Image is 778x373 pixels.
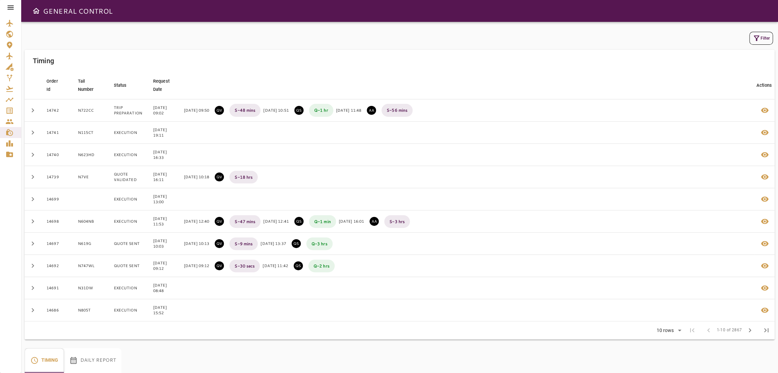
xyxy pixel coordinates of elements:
p: [DATE] 16:01 [339,219,364,224]
span: Previous Page [700,322,716,339]
td: [DATE] 16:33 [148,144,184,166]
p: [DATE] 10:51 [263,108,289,113]
span: Tail Number [78,77,103,94]
td: EXECUTION [108,188,148,210]
p: [DATE] 10:18 [184,174,209,180]
p: AWAITING ASSIGNMENT [370,217,379,226]
td: QUOTE VALIDATED [108,166,148,188]
td: N115CT [72,122,108,144]
td: EXECUTION [108,277,148,299]
p: [DATE] 09:50 [184,108,209,113]
button: Daily Report [64,348,121,373]
span: chevron_right [746,326,754,334]
span: chevron_right [29,151,37,159]
td: 14691 [41,277,72,299]
td: EXECUTION [108,299,148,321]
button: Open drawer [29,4,43,18]
td: [DATE] 08:48 [148,277,184,299]
td: EXECUTION [108,210,148,233]
td: EXECUTION [108,122,148,144]
span: chevron_right [29,128,37,137]
span: First Page [684,322,700,339]
span: Request Date [153,77,178,94]
p: QUOTE SENT [294,261,303,270]
p: [DATE] 12:41 [263,219,289,224]
td: 14742 [41,99,72,122]
td: N31DW [72,277,108,299]
h6: Timing [33,55,54,66]
p: [DATE] 11:48 [336,108,361,113]
td: N7VE [72,166,108,188]
button: Timing [25,348,64,373]
p: [DATE] 10:13 [184,241,209,246]
p: QUOTE VALIDATED [215,217,224,226]
p: QUOTE VALIDATED [215,106,224,115]
p: Q - 3 hrs [306,237,333,250]
p: S - 18 hrs [229,171,258,183]
td: EXECUTION [108,144,148,166]
span: Status [114,81,136,89]
p: Q - 2 hrs [308,260,335,272]
td: [DATE] 09:02 [148,99,184,122]
button: Details [756,258,773,274]
td: N722CC [72,99,108,122]
span: chevron_right [29,239,37,248]
p: Q - 1 min [309,215,336,228]
p: QUOTE SENT [292,239,301,248]
div: Request Date [153,77,170,94]
td: [DATE] 11:53 [148,210,184,233]
td: [DATE] 13:00 [148,188,184,210]
td: [DATE] 15:52 [148,299,184,321]
p: QUOTE VALIDATED [215,261,224,270]
td: [DATE] 09:12 [148,255,184,277]
p: Q - 1 hr [309,104,333,116]
p: S - 9 mins [229,237,258,250]
div: 10 rows [652,326,684,336]
p: S - 47 mins [229,215,260,228]
span: Next Page [742,322,758,339]
button: Filter [749,32,773,45]
td: 14692 [41,255,72,277]
span: chevron_right [29,262,37,270]
td: 14697 [41,233,72,255]
p: QUOTE SENT [294,106,304,115]
span: Order Id [46,77,67,94]
span: Last Page [758,322,775,339]
span: 1-10 of 2867 [716,327,742,334]
td: N623HD [72,144,108,166]
td: 14740 [41,144,72,166]
p: QUOTE SENT [294,217,304,226]
td: 14686 [41,299,72,321]
p: QUOTE VALIDATED [215,172,224,181]
button: Details [756,147,773,163]
td: [DATE] 19:11 [148,122,184,144]
p: [DATE] 12:40 [184,219,209,224]
td: N619G [72,233,108,255]
td: 14739 [41,166,72,188]
td: 14741 [41,122,72,144]
button: Details [756,102,773,119]
p: QUOTE VALIDATED [215,239,224,248]
span: chevron_right [29,195,37,203]
span: chevron_right [29,106,37,114]
div: 10 rows [655,328,675,333]
p: [DATE] 13:37 [260,241,286,246]
td: N747WL [72,255,108,277]
span: chevron_right [29,173,37,181]
p: S - 30 secs [229,260,260,272]
div: Status [114,81,127,89]
button: Details [756,280,773,296]
td: 14699 [41,188,72,210]
button: Details [756,124,773,141]
p: AWAITING ASSIGNMENT [367,106,376,115]
p: [DATE] 11:42 [263,263,288,268]
td: TRIP PREPARATION [108,99,148,122]
td: [DATE] 10:03 [148,233,184,255]
p: [DATE] 09:12 [184,263,209,268]
td: QUOTE SENT [108,255,148,277]
p: S - 48 mins [229,104,260,116]
button: Details [756,169,773,185]
span: chevron_right [29,306,37,314]
td: [DATE] 16:11 [148,166,184,188]
button: Details [756,235,773,252]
